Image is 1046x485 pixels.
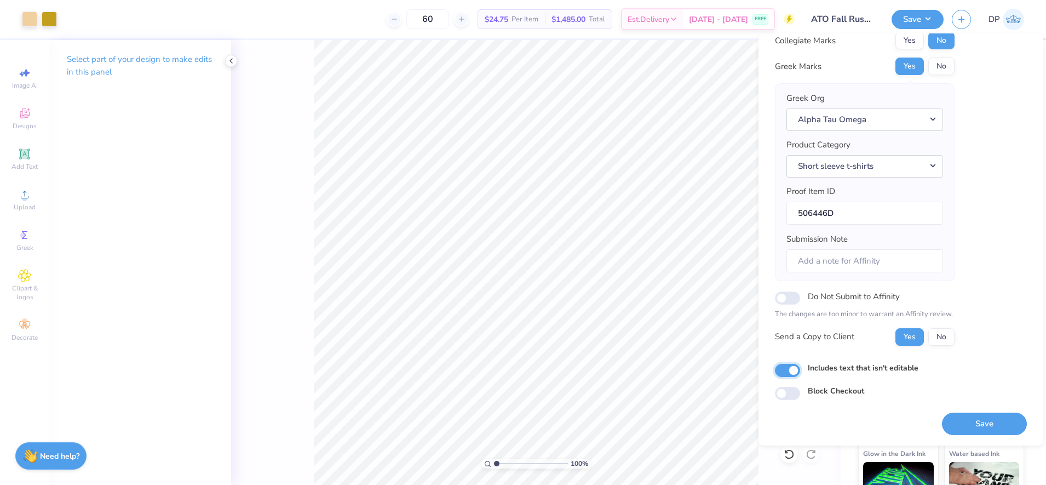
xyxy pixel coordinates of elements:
[689,14,748,25] span: [DATE] - [DATE]
[786,139,850,151] label: Product Category
[755,15,766,23] span: FREE
[786,233,848,246] label: Submission Note
[895,58,924,75] button: Yes
[928,328,955,346] button: No
[5,284,44,301] span: Clipart & logos
[511,14,538,25] span: Per Item
[988,13,1000,26] span: DP
[775,330,854,343] div: Send a Copy to Client
[551,14,585,25] span: $1,485.00
[13,122,37,130] span: Designs
[988,9,1024,30] a: DP
[942,413,1027,435] button: Save
[786,249,943,273] input: Add a note for Affinity
[803,8,883,30] input: Untitled Design
[589,14,605,25] span: Total
[808,385,864,397] label: Block Checkout
[786,109,943,131] button: Alpha Tau Omega
[892,10,944,29] button: Save
[928,32,955,49] button: No
[808,362,918,374] label: Includes text that isn't editable
[571,459,588,469] span: 100 %
[1003,9,1024,30] img: Darlene Padilla
[40,451,79,461] strong: Need help?
[863,448,926,459] span: Glow in the Dark Ink
[895,328,924,346] button: Yes
[775,309,955,320] p: The changes are too minor to warrant an Affinity review.
[14,203,36,212] span: Upload
[949,448,999,459] span: Water based Ink
[808,289,900,304] label: Do Not Submit to Affinity
[775,35,836,47] div: Collegiate Marks
[16,243,33,252] span: Greek
[12,162,38,171] span: Add Text
[485,14,508,25] span: $24.75
[12,81,38,90] span: Image AI
[786,185,835,198] label: Proof Item ID
[786,92,825,105] label: Greek Org
[628,14,669,25] span: Est. Delivery
[895,32,924,49] button: Yes
[67,53,214,78] p: Select part of your design to make edits in this panel
[928,58,955,75] button: No
[406,9,449,29] input: – –
[12,333,38,342] span: Decorate
[786,155,943,178] button: Short sleeve t-shirts
[775,60,821,73] div: Greek Marks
